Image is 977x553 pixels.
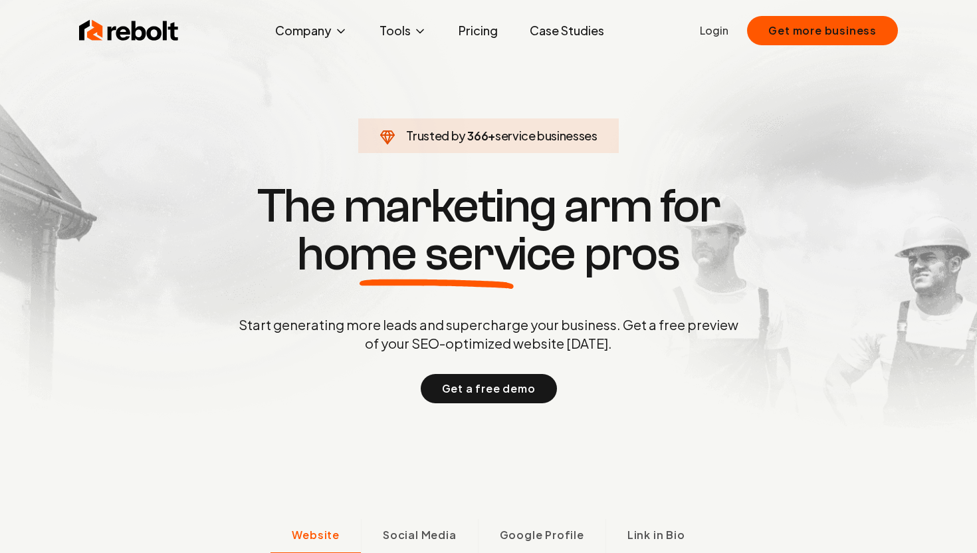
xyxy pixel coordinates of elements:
button: Get more business [747,16,898,45]
span: + [488,128,495,143]
button: Company [265,17,358,44]
h1: The marketing arm for pros [169,182,808,278]
span: Social Media [383,527,457,543]
a: Pricing [448,17,508,44]
span: service businesses [495,128,597,143]
span: Google Profile [500,527,584,543]
span: home service [297,230,576,278]
a: Case Studies [519,17,615,44]
p: Start generating more leads and supercharge your business. Get a free preview of your SEO-optimiz... [236,315,741,353]
img: Rebolt Logo [79,17,179,44]
a: Login [700,23,728,39]
button: Tools [369,17,437,44]
span: 366 [467,126,488,145]
span: Trusted by [406,128,465,143]
span: Link in Bio [627,527,685,543]
button: Get a free demo [421,374,557,403]
span: Website [292,527,340,543]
